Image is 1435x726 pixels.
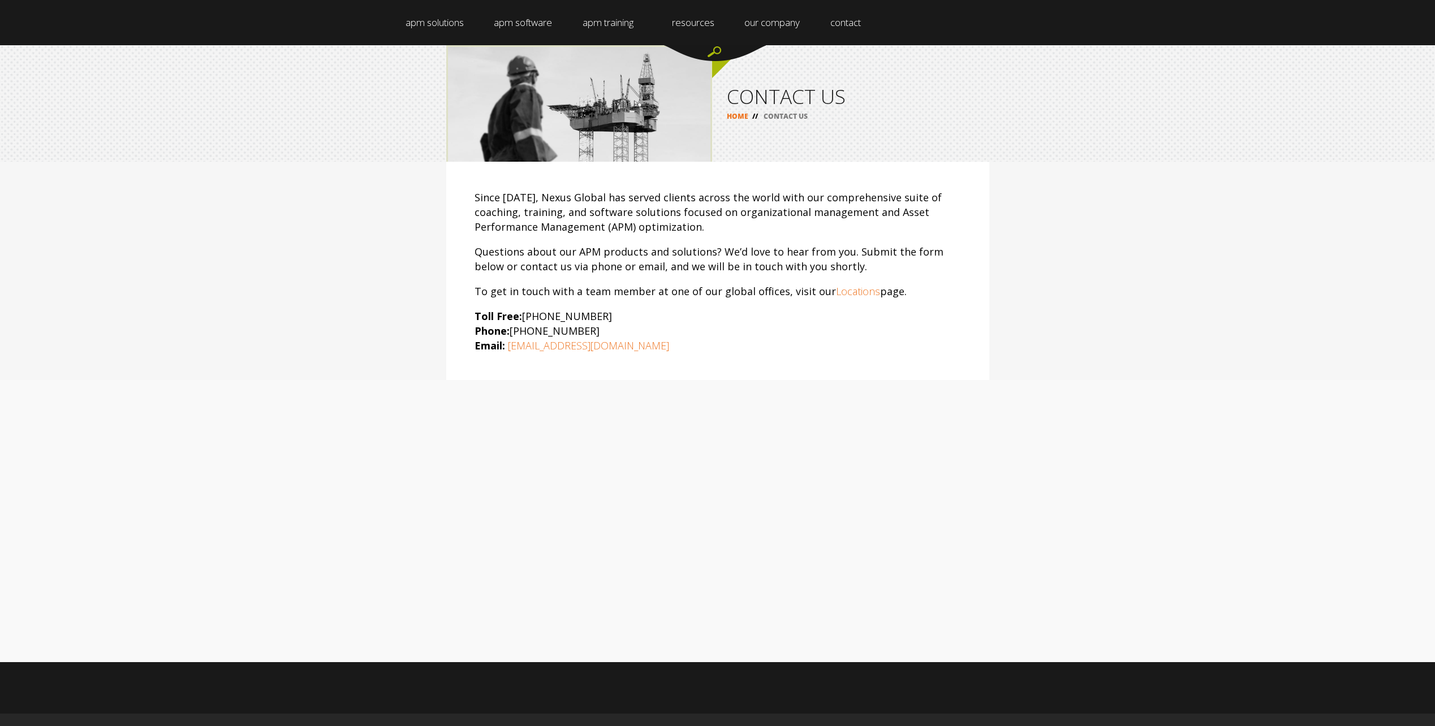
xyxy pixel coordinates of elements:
[475,309,522,323] strong: Toll Free:
[727,111,748,121] a: HOME
[748,111,762,121] span: //
[475,284,961,299] p: To get in touch with a team member at one of our global offices, visit our page.
[475,190,961,234] p: Since [DATE], Nexus Global has served clients across the world with our comprehensive suite of co...
[836,284,880,298] a: Locations
[475,309,961,353] p: [PHONE_NUMBER] [PHONE_NUMBER]
[475,244,961,274] p: Questions about our APM products and solutions? We’d love to hear from you. Submit the form below...
[475,324,510,338] strong: Phone:
[727,87,975,106] h1: CONTACT US
[508,339,669,352] a: [EMAIL_ADDRESS][DOMAIN_NAME]
[475,339,505,352] strong: Email:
